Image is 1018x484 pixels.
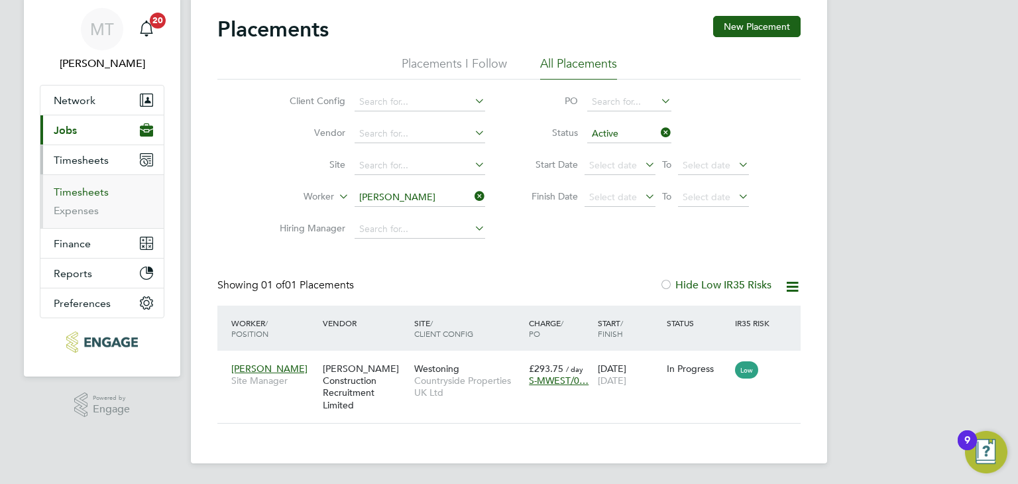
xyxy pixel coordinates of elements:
div: Status [663,311,732,335]
span: To [658,188,675,205]
button: Open Resource Center, 9 new notifications [965,431,1007,473]
a: Go to home page [40,332,164,353]
label: Client Config [269,95,345,107]
div: Site [411,311,526,345]
input: Search for... [355,156,485,175]
label: Worker [258,190,334,204]
label: Status [518,127,578,139]
label: Finish Date [518,190,578,202]
button: Timesheets [40,145,164,174]
a: Powered byEngage [74,393,131,418]
span: Site Manager [231,375,316,387]
a: [PERSON_NAME]Site Manager[PERSON_NAME] Construction Recruitment LimitedWestoningCountryside Prope... [228,355,801,367]
span: Powered by [93,393,130,404]
div: Worker [228,311,319,345]
li: All Placements [540,56,617,80]
span: / day [566,364,583,374]
input: Search for... [355,220,485,239]
label: PO [518,95,578,107]
span: Martina Taylor [40,56,164,72]
input: Search for... [355,125,485,143]
div: Timesheets [40,174,164,228]
a: Expenses [54,204,99,217]
span: / PO [529,318,563,339]
div: Vendor [319,311,411,335]
span: Select date [589,159,637,171]
span: Jobs [54,124,77,137]
span: £293.75 [529,363,563,375]
span: Preferences [54,297,111,310]
span: MT [90,21,114,38]
img: acr-ltd-logo-retina.png [66,332,137,353]
span: / Client Config [414,318,473,339]
h2: Placements [217,16,329,42]
span: Select date [683,159,730,171]
button: Finance [40,229,164,258]
label: Vendor [269,127,345,139]
span: Select date [589,191,637,203]
span: Reports [54,267,92,280]
li: Placements I Follow [402,56,507,80]
span: Finance [54,237,91,250]
span: / Finish [598,318,623,339]
div: 9 [964,440,970,457]
button: Jobs [40,115,164,145]
div: Charge [526,311,594,345]
div: IR35 Risk [732,311,777,335]
span: 01 Placements [261,278,354,292]
span: [DATE] [598,375,626,387]
span: Timesheets [54,154,109,166]
span: Network [54,94,95,107]
label: Start Date [518,158,578,170]
button: Reports [40,259,164,288]
span: [PERSON_NAME] [231,363,308,375]
a: Timesheets [54,186,109,198]
div: In Progress [667,363,729,375]
label: Hiring Manager [269,222,345,234]
span: S-MWEST/0… [529,375,589,387]
button: Preferences [40,288,164,318]
span: Engage [93,404,130,415]
button: New Placement [713,16,801,37]
label: Site [269,158,345,170]
input: Search for... [587,93,671,111]
div: Start [594,311,663,345]
span: To [658,156,675,173]
span: 01 of [261,278,285,292]
span: Westoning [414,363,459,375]
button: Network [40,86,164,115]
div: [PERSON_NAME] Construction Recruitment Limited [319,356,411,418]
span: Select date [683,191,730,203]
span: Countryside Properties UK Ltd [414,375,522,398]
span: Low [735,361,758,379]
input: Search for... [355,93,485,111]
a: 20 [133,8,160,50]
a: MT[PERSON_NAME] [40,8,164,72]
span: 20 [150,13,166,29]
input: Select one [587,125,671,143]
input: Search for... [355,188,485,207]
span: / Position [231,318,268,339]
label: Hide Low IR35 Risks [659,278,771,292]
div: [DATE] [594,356,663,393]
div: Showing [217,278,357,292]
